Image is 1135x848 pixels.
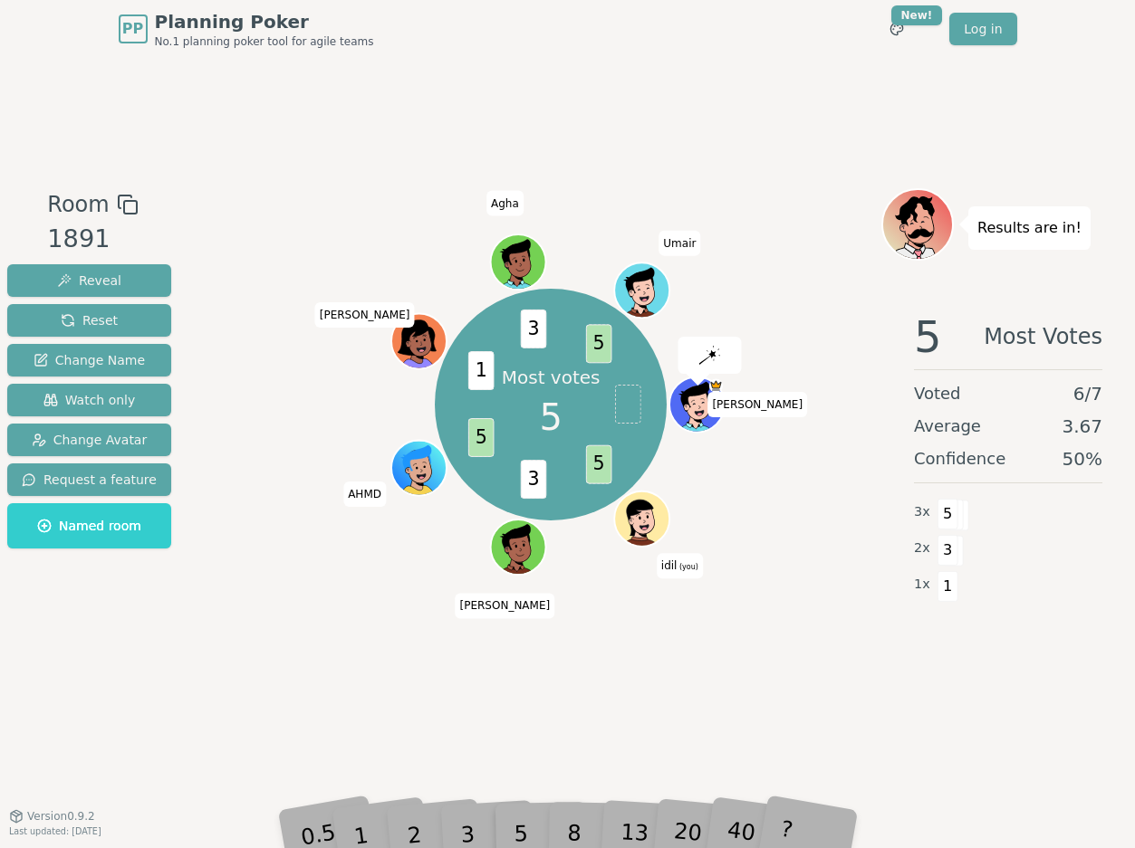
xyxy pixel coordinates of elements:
span: Last updated: [DATE] [9,826,101,836]
div: New! [891,5,943,25]
span: PP [122,18,143,40]
button: Request a feature [7,463,171,496]
span: Version 0.9.2 [27,809,95,824]
span: 5 [938,499,958,529]
button: New! [880,13,913,45]
span: Watch only [43,391,136,409]
button: Reveal [7,264,171,297]
span: No.1 planning poker tool for agile teams [155,34,374,49]
div: 1891 [47,221,138,258]
span: 1 x [914,575,930,595]
button: Reset [7,304,171,337]
span: Reset [61,311,118,329]
span: 1 [468,351,495,390]
span: 5 [539,390,562,444]
span: 5 [914,315,942,358]
span: Click to change your name [707,392,807,417]
span: Click to change your name [486,190,524,215]
span: Click to change your name [659,230,700,255]
span: Click to change your name [657,553,703,578]
a: Log in [949,13,1016,45]
a: PPPlanning PokerNo.1 planning poker tool for agile teams [119,9,374,49]
span: Click to change your name [315,302,415,328]
span: Change Avatar [32,431,148,449]
span: 50 % [1063,446,1102,472]
button: Click to change your avatar [616,492,668,544]
span: Click to change your name [456,593,555,618]
span: Average [914,414,981,439]
span: Most Votes [984,315,1102,358]
span: 2 x [914,538,930,558]
button: Change Avatar [7,424,171,456]
p: Most votes [502,365,601,390]
span: 5 [586,445,612,484]
span: Change Name [34,351,145,369]
span: Named room [37,517,141,535]
span: 3 [938,535,958,566]
button: Named room [7,503,171,548]
span: Room [47,188,109,221]
span: Confidence [914,446,1005,472]
span: 3 x [914,502,930,522]
span: 5 [468,418,495,457]
span: 3.67 [1062,414,1102,439]
span: Voted [914,381,961,406]
span: 1 [938,571,958,602]
span: Jessica is the host [709,378,723,392]
button: Watch only [7,384,171,416]
button: Change Name [7,344,171,376]
span: Click to change your name [343,481,386,507]
span: Planning Poker [155,9,374,34]
span: 3 [521,310,547,348]
span: 3 [521,460,547,499]
span: Reveal [57,272,121,290]
span: (you) [677,563,698,571]
span: 5 [586,325,612,364]
p: Results are in! [977,215,1082,241]
span: Request a feature [22,471,157,489]
span: 6 / 7 [1073,381,1102,406]
button: Version0.9.2 [9,809,95,824]
img: reveal [699,346,721,364]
